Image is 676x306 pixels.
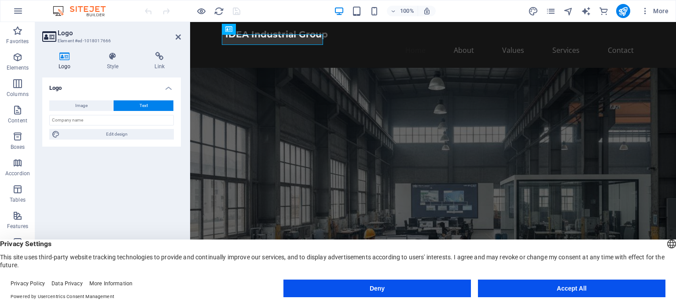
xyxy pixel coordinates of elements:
[196,6,206,16] button: Click here to leave preview mode and continue editing
[616,4,630,18] button: publish
[42,52,91,70] h4: Logo
[75,100,88,111] span: Image
[387,6,418,16] button: 100%
[8,117,27,124] p: Content
[6,38,29,45] p: Favorites
[599,6,609,16] button: commerce
[599,6,609,16] i: Commerce
[20,247,31,250] button: 1
[91,52,139,70] h4: Style
[581,6,591,16] button: text_generator
[49,115,174,125] input: Company name
[138,52,181,70] h4: Link
[7,91,29,98] p: Columns
[618,6,628,16] i: Publish
[423,7,431,15] i: On resize automatically adjust zoom level to fit chosen device.
[213,6,224,16] button: reload
[10,196,26,203] p: Tables
[5,170,30,177] p: Accordion
[49,129,174,140] button: Edit design
[641,7,669,15] span: More
[637,4,672,18] button: More
[400,6,414,16] h6: 100%
[7,64,29,71] p: Elements
[58,29,181,37] h2: Logo
[546,6,556,16] i: Pages (Ctrl+Alt+S)
[20,258,31,260] button: 2
[42,77,181,93] h4: Logo
[214,6,224,16] i: Reload page
[58,37,163,45] h3: Element #ed-1018017666
[563,6,574,16] button: navigator
[563,6,573,16] i: Navigator
[49,100,113,111] button: Image
[62,129,171,140] span: Edit design
[528,6,539,16] button: design
[7,223,28,230] p: Features
[546,6,556,16] button: pages
[114,100,173,111] button: Text
[528,6,538,16] i: Design (Ctrl+Alt+Y)
[140,100,148,111] span: Text
[51,6,117,16] img: Editor Logo
[581,6,591,16] i: AI Writer
[20,269,31,271] button: 3
[11,144,25,151] p: Boxes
